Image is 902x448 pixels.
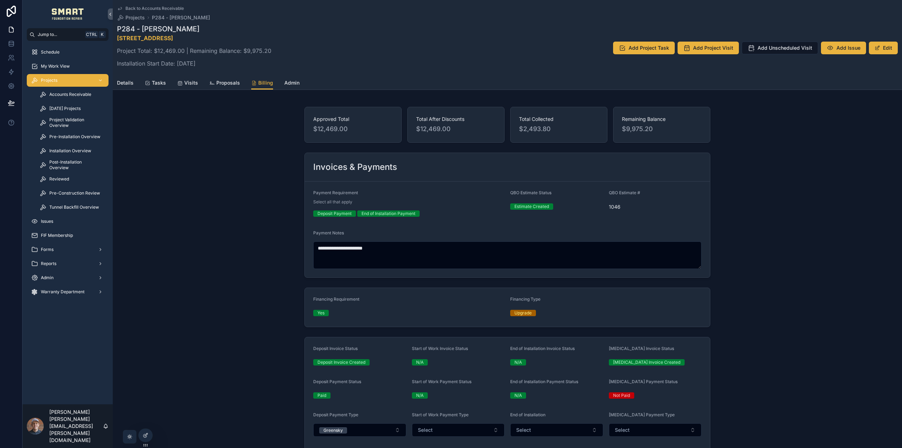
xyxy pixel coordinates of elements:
span: Financing Requirement [313,296,359,302]
span: Projects [125,14,145,21]
a: Details [117,76,134,91]
span: Total Collected [519,116,599,123]
span: K [99,32,105,37]
a: Post-Installation Overview [35,159,109,171]
a: FIF Membership [27,229,109,242]
span: Schedule [41,49,60,55]
span: Add Issue [836,44,860,51]
a: Proposals [209,76,240,91]
span: Proposals [216,79,240,86]
a: Accounts Receivable [35,88,109,101]
span: 1046 [609,203,702,210]
span: Pre-Installation Overview [49,134,100,140]
a: Schedule [27,46,109,59]
span: Payment Requirement [313,190,358,195]
span: QBO Estimate Status [510,190,551,195]
a: Reviewed [35,173,109,185]
div: Deposit Invoice Created [317,359,365,366]
div: End of Installation Payment [362,210,415,217]
span: Projects [41,78,57,83]
span: Deposit Invoice Status [313,346,358,351]
span: Accounts Receivable [49,92,91,97]
span: Jump to... [38,32,82,37]
div: Deposit Payment [317,210,352,217]
span: [MEDICAL_DATA] Payment Status [609,379,678,384]
a: [STREET_ADDRESS] [117,35,173,42]
span: Warranty Department [41,289,85,295]
a: Installation Overview [35,145,109,157]
span: End of Installation Payment Status [510,379,578,384]
span: $12,469.00 [416,124,496,134]
div: N/A [416,392,424,399]
span: Approved Total [313,116,393,123]
div: N/A [514,392,522,399]
span: Reports [41,261,56,266]
span: [MEDICAL_DATA] Invoice Status [609,346,674,351]
span: Ctrl [85,31,98,38]
span: Add Unscheduled Visit [758,44,812,51]
span: Start of Work Payment Status [412,379,471,384]
a: Admin [27,271,109,284]
span: Post-Installation Overview [49,159,101,171]
span: Add Project Task [629,44,669,51]
img: App logo [52,8,84,20]
a: My Work View [27,60,109,73]
button: Add Project Visit [678,42,739,54]
span: Admin [41,275,54,281]
button: Add Project Task [613,42,675,54]
a: Project Validation Overview [35,116,109,129]
span: $12,469.00 [313,124,393,134]
a: Visits [177,76,198,91]
span: Deposit Payment Type [313,412,358,417]
span: Remaining Balance [622,116,702,123]
button: Select Button [510,423,603,437]
div: N/A [416,359,424,366]
span: Project Validation Overview [49,117,101,128]
span: Reviewed [49,176,69,182]
a: [DATE] Projects [35,102,109,115]
a: Tunnel Backfill Overview [35,201,109,214]
span: My Work View [41,63,70,69]
button: Add Issue [821,42,866,54]
a: Issues [27,215,109,228]
button: Add Unscheduled Visit [742,42,818,54]
span: Installation Overview [49,148,91,154]
button: Select Button [412,423,505,437]
span: End of Installation [510,412,545,417]
div: scrollable content [23,41,113,307]
span: End of Installation Invoice Status [510,346,575,351]
span: Visits [184,79,198,86]
div: Estimate Created [514,203,549,210]
p: [PERSON_NAME] [PERSON_NAME][EMAIL_ADDRESS][PERSON_NAME][DOMAIN_NAME] [49,409,103,444]
span: Tunnel Backfill Overview [49,204,99,210]
span: Select all that apply [313,199,352,205]
a: Pre-Construction Review [35,187,109,200]
span: Pre-Construction Review [49,190,100,196]
p: Installation Start Date: [DATE] [117,59,271,68]
a: Tasks [145,76,166,91]
span: Billing [258,79,273,86]
span: Payment Notes [313,230,344,235]
a: Warranty Department [27,286,109,298]
span: Issues [41,219,53,224]
span: Select [615,426,630,434]
button: Select Button [313,423,406,437]
span: Select [516,426,531,434]
div: Not Paid [613,392,630,399]
span: Financing Type [510,296,540,302]
p: Project Total: $12,469.00 | Remaining Balance: $9,975.20 [117,47,271,55]
button: Jump to...CtrlK [27,28,109,41]
span: FIF Membership [41,233,73,238]
a: P284 - [PERSON_NAME] [152,14,210,21]
div: Yes [317,310,325,316]
div: Paid [317,392,326,399]
div: [MEDICAL_DATA] Invoice Created [613,359,680,366]
span: Total After Discounts [416,116,496,123]
button: Edit [869,42,898,54]
span: QBO Estimate # [609,190,640,195]
h1: P284 - [PERSON_NAME] [117,24,271,34]
a: Projects [27,74,109,87]
button: Select Button [609,423,702,437]
a: Back to Accounts Receivable [117,6,184,11]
